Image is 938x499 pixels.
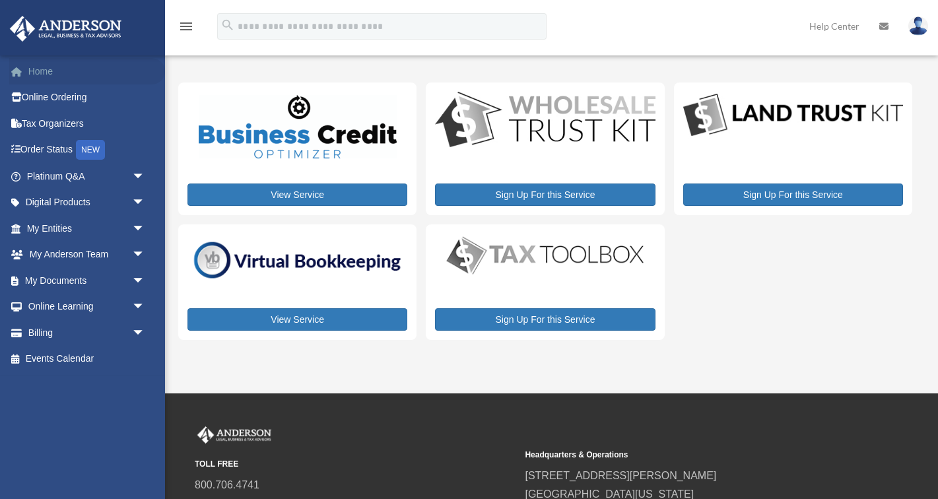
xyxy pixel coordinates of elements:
[178,18,194,34] i: menu
[435,308,655,331] a: Sign Up For this Service
[132,215,158,242] span: arrow_drop_down
[132,163,158,190] span: arrow_drop_down
[9,215,165,242] a: My Entitiesarrow_drop_down
[178,23,194,34] a: menu
[132,267,158,294] span: arrow_drop_down
[195,426,274,444] img: Anderson Advisors Platinum Portal
[195,457,516,471] small: TOLL FREE
[435,234,655,278] img: taxtoolbox_new-1.webp
[9,267,165,294] a: My Documentsarrow_drop_down
[187,183,407,206] a: View Service
[9,242,165,268] a: My Anderson Teamarrow_drop_down
[132,189,158,216] span: arrow_drop_down
[9,294,165,320] a: Online Learningarrow_drop_down
[76,140,105,160] div: NEW
[9,319,165,346] a: Billingarrow_drop_down
[6,16,125,42] img: Anderson Advisors Platinum Portal
[435,183,655,206] a: Sign Up For this Service
[9,110,165,137] a: Tax Organizers
[195,479,259,490] a: 800.706.4741
[132,319,158,347] span: arrow_drop_down
[9,84,165,111] a: Online Ordering
[9,346,165,372] a: Events Calendar
[220,18,235,32] i: search
[9,137,165,164] a: Order StatusNEW
[9,58,165,84] a: Home
[9,163,165,189] a: Platinum Q&Aarrow_drop_down
[683,183,903,206] a: Sign Up For this Service
[908,17,928,36] img: User Pic
[683,92,903,139] img: LandTrust_lgo-1.jpg
[132,294,158,321] span: arrow_drop_down
[435,92,655,150] img: WS-Trust-Kit-lgo-1.jpg
[132,242,158,269] span: arrow_drop_down
[525,470,716,481] a: [STREET_ADDRESS][PERSON_NAME]
[187,308,407,331] a: View Service
[525,448,846,462] small: Headquarters & Operations
[9,189,158,216] a: Digital Productsarrow_drop_down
